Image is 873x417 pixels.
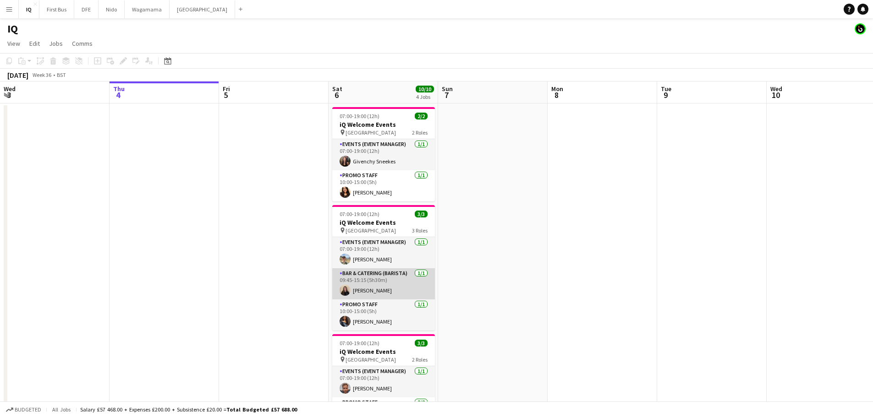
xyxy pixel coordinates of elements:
span: 5 [221,90,230,100]
h3: iQ Welcome Events [332,120,435,129]
app-user-avatar: Tim Bodenham [855,23,866,34]
button: IQ [19,0,39,18]
span: Sun [442,85,453,93]
app-card-role: Events (Event Manager)1/107:00-19:00 (12h)Givenchy Sneekes [332,139,435,170]
span: [GEOGRAPHIC_DATA] [346,227,396,234]
app-card-role: Events (Event Manager)1/107:00-19:00 (12h)[PERSON_NAME] [332,366,435,397]
span: 3/3 [415,340,428,347]
span: 2/2 [415,113,428,119]
div: BST [57,71,66,78]
span: 7 [440,90,453,100]
app-card-role: Promo Staff1/110:00-15:00 (5h)[PERSON_NAME] [332,299,435,330]
span: Comms [72,39,93,48]
span: 10/10 [416,86,434,92]
app-card-role: Promo Staff1/110:00-15:00 (5h)[PERSON_NAME] [332,170,435,201]
a: Jobs [45,38,66,49]
span: [GEOGRAPHIC_DATA] [346,129,396,136]
span: Wed [4,85,16,93]
span: 3 Roles [412,227,428,234]
span: Budgeted [15,406,41,413]
div: 4 Jobs [416,93,434,100]
app-job-card: 07:00-19:00 (12h)2/2iQ Welcome Events [GEOGRAPHIC_DATA]2 RolesEvents (Event Manager)1/107:00-19:0... [332,107,435,201]
span: 6 [331,90,342,100]
h3: iQ Welcome Events [332,218,435,227]
span: View [7,39,20,48]
span: 8 [550,90,563,100]
span: 9 [659,90,671,100]
button: Nido [99,0,125,18]
h1: IQ [7,22,18,36]
span: Total Budgeted £57 688.00 [226,406,297,413]
span: 07:00-19:00 (12h) [340,113,379,119]
a: Comms [68,38,96,49]
span: Wed [770,85,782,93]
span: 07:00-19:00 (12h) [340,211,379,217]
span: 2 Roles [412,129,428,136]
span: 07:00-19:00 (12h) [340,340,379,347]
button: First Bus [39,0,74,18]
a: View [4,38,24,49]
div: [DATE] [7,70,28,80]
span: 3 [2,90,16,100]
span: 10 [769,90,782,100]
span: 4 [112,90,125,100]
span: Jobs [49,39,63,48]
span: [GEOGRAPHIC_DATA] [346,356,396,363]
button: DFE [74,0,99,18]
button: [GEOGRAPHIC_DATA] [170,0,235,18]
app-card-role: Events (Event Manager)1/107:00-19:00 (12h)[PERSON_NAME] [332,237,435,268]
span: Sat [332,85,342,93]
span: Tue [661,85,671,93]
span: Edit [29,39,40,48]
h3: iQ Welcome Events [332,347,435,356]
span: 3/3 [415,211,428,217]
span: Mon [551,85,563,93]
app-card-role: Bar & Catering (Barista)1/109:45-15:15 (5h30m)[PERSON_NAME] [332,268,435,299]
span: Thu [113,85,125,93]
button: Wagamama [125,0,170,18]
span: Fri [223,85,230,93]
a: Edit [26,38,44,49]
app-job-card: 07:00-19:00 (12h)3/3iQ Welcome Events [GEOGRAPHIC_DATA]3 RolesEvents (Event Manager)1/107:00-19:0... [332,205,435,330]
span: All jobs [50,406,72,413]
div: Salary £57 468.00 + Expenses £200.00 + Subsistence £20.00 = [80,406,297,413]
span: 2 Roles [412,356,428,363]
button: Budgeted [5,405,43,415]
span: Week 36 [30,71,53,78]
